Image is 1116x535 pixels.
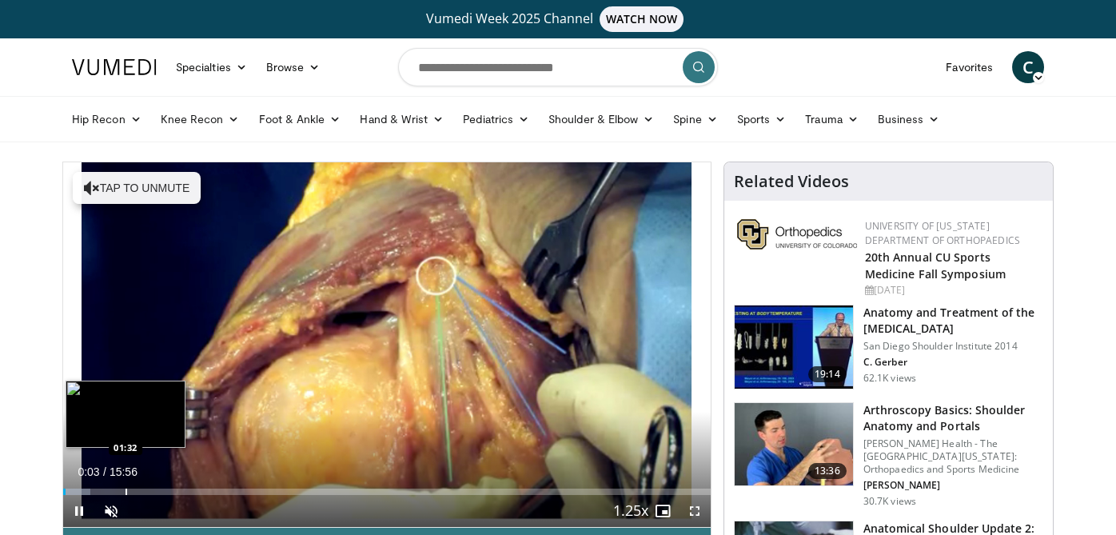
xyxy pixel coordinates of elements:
img: VuMedi Logo [72,59,157,75]
img: image.jpeg [66,381,185,448]
a: Specialties [166,51,257,83]
span: 15:56 [110,465,138,478]
div: Progress Bar [63,489,711,495]
a: Sports [727,103,796,135]
a: Shoulder & Elbow [539,103,664,135]
h4: Related Videos [734,172,849,191]
a: C [1012,51,1044,83]
a: Pediatrics [453,103,539,135]
button: Unmute [95,495,127,527]
p: 62.1K views [863,372,916,385]
span: 0:03 [78,465,99,478]
img: 355603a8-37da-49b6-856f-e00d7e9307d3.png.150x105_q85_autocrop_double_scale_upscale_version-0.2.png [737,219,857,250]
span: WATCH NOW [600,6,684,32]
button: Tap to unmute [73,172,201,204]
span: 19:14 [808,366,847,382]
a: Business [868,103,950,135]
a: Trauma [795,103,868,135]
a: Hand & Wrist [350,103,453,135]
video-js: Video Player [63,162,711,528]
a: Foot & Ankle [249,103,351,135]
img: 58008271-3059-4eea-87a5-8726eb53a503.150x105_q85_crop-smart_upscale.jpg [735,305,853,389]
h3: Arthroscopy Basics: Shoulder Anatomy and Portals [863,402,1043,434]
a: Browse [257,51,330,83]
button: Enable picture-in-picture mode [647,495,679,527]
button: Pause [63,495,95,527]
p: 30.7K views [863,495,916,508]
p: [PERSON_NAME] Health - The [GEOGRAPHIC_DATA][US_STATE]: Orthopaedics and Sports Medicine [863,437,1043,476]
div: [DATE] [865,283,1040,297]
p: C. Gerber [863,356,1043,369]
a: University of [US_STATE] Department of Orthopaedics [865,219,1020,247]
input: Search topics, interventions [398,48,718,86]
a: 13:36 Arthroscopy Basics: Shoulder Anatomy and Portals [PERSON_NAME] Health - The [GEOGRAPHIC_DAT... [734,402,1043,508]
img: 9534a039-0eaa-4167-96cf-d5be049a70d8.150x105_q85_crop-smart_upscale.jpg [735,403,853,486]
a: Knee Recon [151,103,249,135]
span: / [103,465,106,478]
span: 13:36 [808,463,847,479]
h3: Anatomy and Treatment of the [MEDICAL_DATA] [863,305,1043,337]
p: San Diego Shoulder Institute 2014 [863,340,1043,353]
a: Favorites [936,51,1002,83]
button: Fullscreen [679,495,711,527]
a: Hip Recon [62,103,151,135]
a: 20th Annual CU Sports Medicine Fall Symposium [865,250,1006,281]
button: Playback Rate [615,495,647,527]
p: [PERSON_NAME] [863,479,1043,492]
a: Vumedi Week 2025 ChannelWATCH NOW [74,6,1042,32]
a: 19:14 Anatomy and Treatment of the [MEDICAL_DATA] San Diego Shoulder Institute 2014 C. Gerber 62.... [734,305,1043,389]
a: Spine [664,103,727,135]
